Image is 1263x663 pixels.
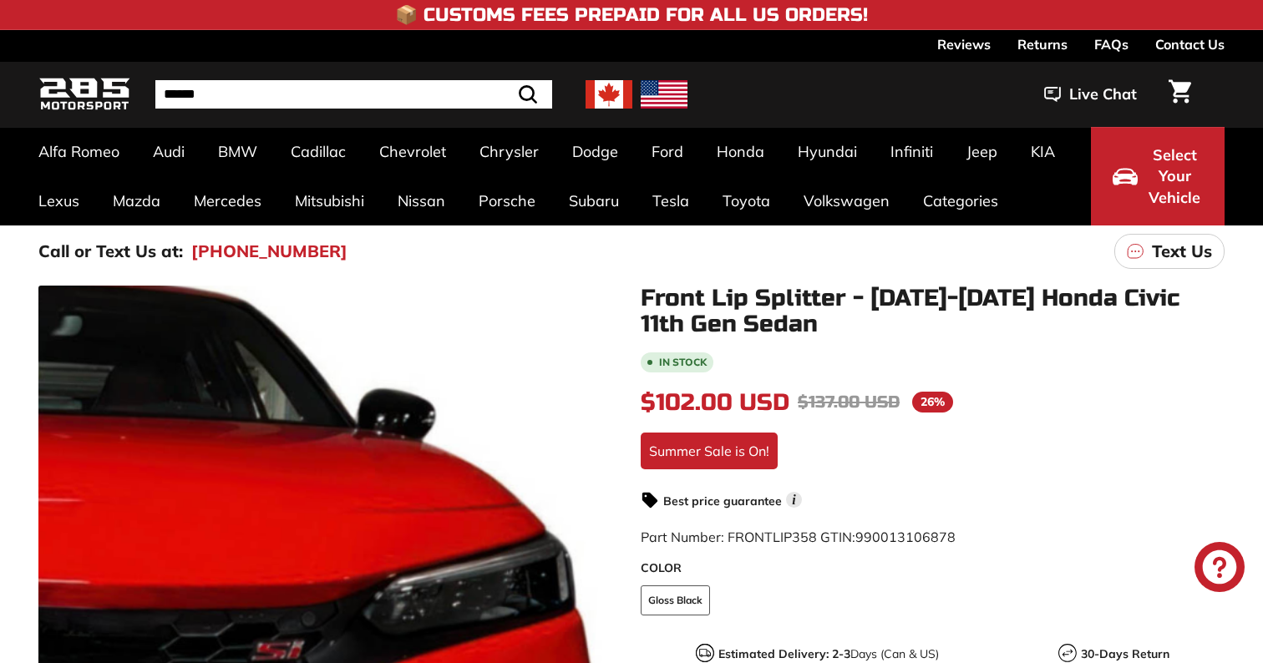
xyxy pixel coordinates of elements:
a: Mazda [96,176,177,225]
strong: Estimated Delivery: 2-3 [718,646,850,661]
h4: 📦 Customs Fees Prepaid for All US Orders! [395,5,868,25]
span: 990013106878 [855,529,956,545]
p: Text Us [1152,239,1212,264]
input: Search [155,80,552,109]
a: Cadillac [274,127,363,176]
a: Contact Us [1155,30,1225,58]
p: Call or Text Us at: [38,239,183,264]
button: Select Your Vehicle [1091,127,1225,225]
a: Jeep [950,127,1014,176]
label: COLOR [641,559,1225,577]
a: Alfa Romeo [22,127,136,176]
h1: Front Lip Splitter - [DATE]-[DATE] Honda Civic 11th Gen Sedan [641,286,1225,337]
a: Chevrolet [363,127,463,176]
a: [PHONE_NUMBER] [191,239,347,264]
a: Toyota [706,176,787,225]
a: Categories [906,176,1015,225]
img: Logo_285_Motorsport_areodynamics_components [38,75,130,114]
span: i [786,492,802,508]
a: Infiniti [874,127,950,176]
a: Ford [635,127,700,176]
a: Porsche [462,176,552,225]
a: Cart [1159,66,1201,123]
p: Days (Can & US) [718,645,939,663]
div: Summer Sale is On! [641,433,778,469]
a: Mercedes [177,176,278,225]
span: Part Number: FRONTLIP358 GTIN: [641,529,956,545]
a: Text Us [1114,234,1225,269]
a: FAQs [1094,30,1129,58]
a: Audi [136,127,201,176]
a: Mitsubishi [278,176,381,225]
inbox-online-store-chat: Shopify online store chat [1189,542,1250,596]
strong: 30-Days Return [1081,646,1169,661]
a: Chrysler [463,127,555,176]
a: BMW [201,127,274,176]
a: Tesla [636,176,706,225]
a: Dodge [555,127,635,176]
button: Live Chat [1022,73,1159,115]
a: Honda [700,127,781,176]
a: KIA [1014,127,1072,176]
a: Subaru [552,176,636,225]
b: In stock [659,357,707,367]
a: Returns [1017,30,1068,58]
a: Reviews [937,30,991,58]
a: Volkswagen [787,176,906,225]
span: Live Chat [1069,84,1137,105]
span: $102.00 USD [641,388,789,417]
span: 26% [912,392,953,412]
span: $137.00 USD [798,392,900,412]
a: Nissan [381,176,462,225]
a: Hyundai [781,127,874,176]
span: Select Your Vehicle [1146,144,1203,209]
a: Lexus [22,176,96,225]
strong: Best price guarantee [663,493,782,509]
